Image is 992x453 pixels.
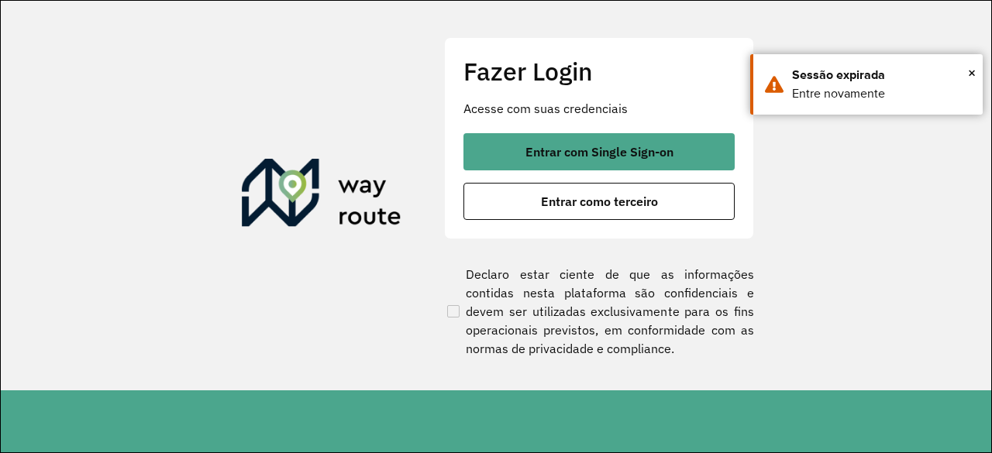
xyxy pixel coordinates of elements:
[792,66,971,84] div: Sessão expirada
[541,195,658,208] span: Entrar como terceiro
[463,99,735,118] p: Acesse com suas credenciais
[463,57,735,86] h2: Fazer Login
[463,133,735,170] button: button
[968,61,976,84] button: Close
[968,61,976,84] span: ×
[242,159,401,233] img: Roteirizador AmbevTech
[525,146,673,158] span: Entrar com Single Sign-on
[444,265,754,358] label: Declaro estar ciente de que as informações contidas nesta plataforma são confidenciais e devem se...
[792,84,971,103] div: Entre novamente
[463,183,735,220] button: button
